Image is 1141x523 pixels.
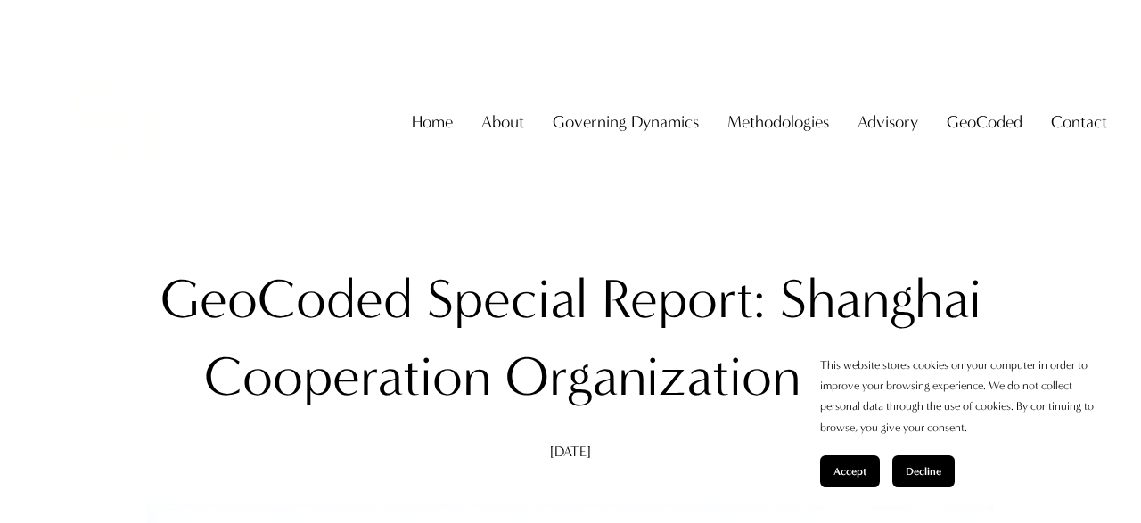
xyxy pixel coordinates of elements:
img: Christopher Sanchez &amp; Co. [34,40,198,204]
span: Governing Dynamics [553,107,699,137]
a: folder dropdown [858,105,918,139]
span: [DATE] [550,443,592,460]
button: Decline [892,455,955,487]
a: folder dropdown [553,105,699,139]
a: folder dropdown [947,105,1022,139]
span: Contact [1051,107,1107,137]
span: Decline [906,465,941,478]
span: Accept [833,465,866,478]
a: folder dropdown [481,105,524,139]
h1: GeoCoded Special Report: Shanghai Cooperation Organization 2025 [147,261,995,416]
a: folder dropdown [727,105,829,139]
p: This website stores cookies on your computer in order to improve your browsing experience. We do ... [820,355,1105,437]
span: Advisory [858,107,918,137]
span: About [481,107,524,137]
span: GeoCoded [947,107,1022,137]
a: Home [412,105,453,139]
section: Cookie banner [802,337,1123,505]
span: Methodologies [727,107,829,137]
a: folder dropdown [1051,105,1107,139]
button: Accept [820,455,880,487]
